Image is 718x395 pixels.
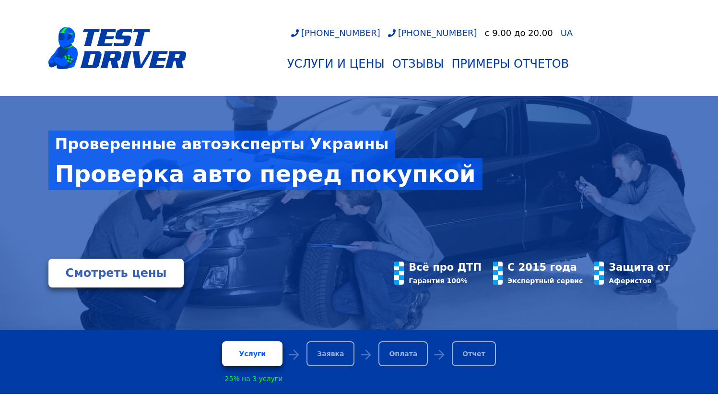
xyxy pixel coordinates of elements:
div: Защита от [609,262,670,273]
div: С 2015 года [507,262,583,273]
div: Заявка [306,341,354,366]
span: UA [561,28,573,38]
div: Аферистов [609,277,670,285]
div: Проверка авто перед покупкой [48,158,483,190]
div: Экспертный сервис [507,277,583,285]
a: [PHONE_NUMBER] [291,28,380,38]
a: Смотреть цены [48,259,184,287]
div: Отзывы [392,57,444,71]
div: Услуги и цены [287,57,385,71]
div: Примеры отчетов [451,57,569,71]
div: Отчет [452,341,495,366]
div: -25% на 3 услуги [222,375,282,383]
div: Оплата [378,341,428,366]
img: logotype [48,27,187,69]
a: Услуги [222,341,282,366]
a: UA [561,29,573,37]
div: Проверенные автоэксперты Украины [48,131,396,158]
a: Отзывы [388,53,448,74]
a: Услуги и цены [283,53,388,74]
a: Примеры отчетов [447,53,573,74]
div: Гарантия 100% [409,277,482,285]
a: [PHONE_NUMBER] [388,28,477,38]
div: Всё про ДТП [409,262,482,273]
div: c 9.00 до 20.00 [485,28,553,38]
